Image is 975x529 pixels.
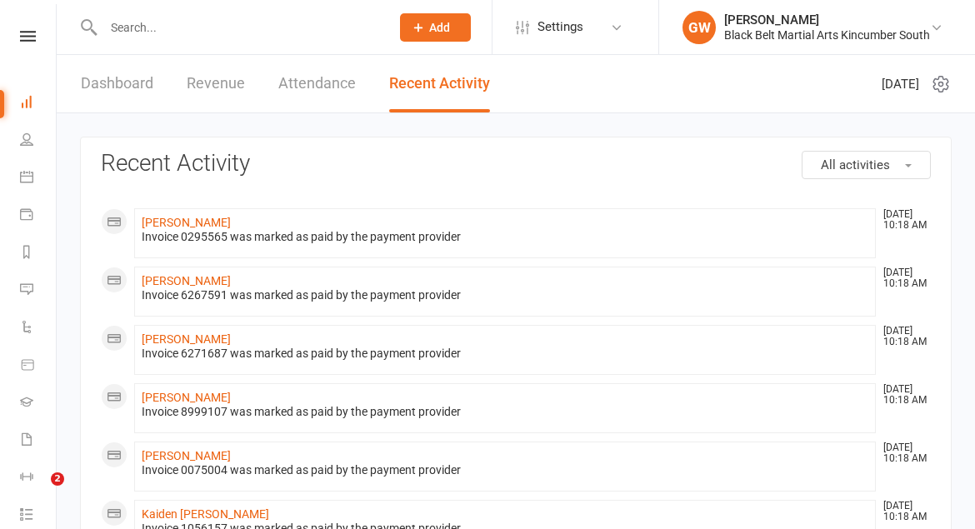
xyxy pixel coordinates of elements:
[875,501,930,522] time: [DATE] 10:18 AM
[142,230,868,244] div: Invoice 0295565 was marked as paid by the payment provider
[142,405,868,419] div: Invoice 8999107 was marked as paid by the payment provider
[51,472,64,486] span: 2
[875,209,930,231] time: [DATE] 10:18 AM
[20,347,57,385] a: Product Sales
[278,55,356,112] a: Attendance
[875,326,930,347] time: [DATE] 10:18 AM
[20,160,57,197] a: Calendar
[142,507,269,521] a: Kaiden [PERSON_NAME]
[142,332,231,346] a: [PERSON_NAME]
[875,384,930,406] time: [DATE] 10:18 AM
[20,122,57,160] a: People
[882,74,919,94] span: [DATE]
[142,391,231,404] a: [PERSON_NAME]
[821,157,890,172] span: All activities
[142,288,868,302] div: Invoice 6267591 was marked as paid by the payment provider
[724,27,930,42] div: Black Belt Martial Arts Kincumber South
[537,8,583,46] span: Settings
[389,55,490,112] a: Recent Activity
[142,216,231,229] a: [PERSON_NAME]
[81,55,153,112] a: Dashboard
[875,267,930,289] time: [DATE] 10:18 AM
[187,55,245,112] a: Revenue
[724,12,930,27] div: [PERSON_NAME]
[20,85,57,122] a: Dashboard
[429,21,450,34] span: Add
[142,274,231,287] a: [PERSON_NAME]
[98,16,378,39] input: Search...
[101,151,931,177] h3: Recent Activity
[20,197,57,235] a: Payments
[142,449,231,462] a: [PERSON_NAME]
[875,442,930,464] time: [DATE] 10:18 AM
[682,11,716,44] div: GW
[142,347,868,361] div: Invoice 6271687 was marked as paid by the payment provider
[802,151,931,179] button: All activities
[400,13,471,42] button: Add
[142,463,868,477] div: Invoice 0075004 was marked as paid by the payment provider
[17,472,57,512] iframe: Intercom live chat
[20,235,57,272] a: Reports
